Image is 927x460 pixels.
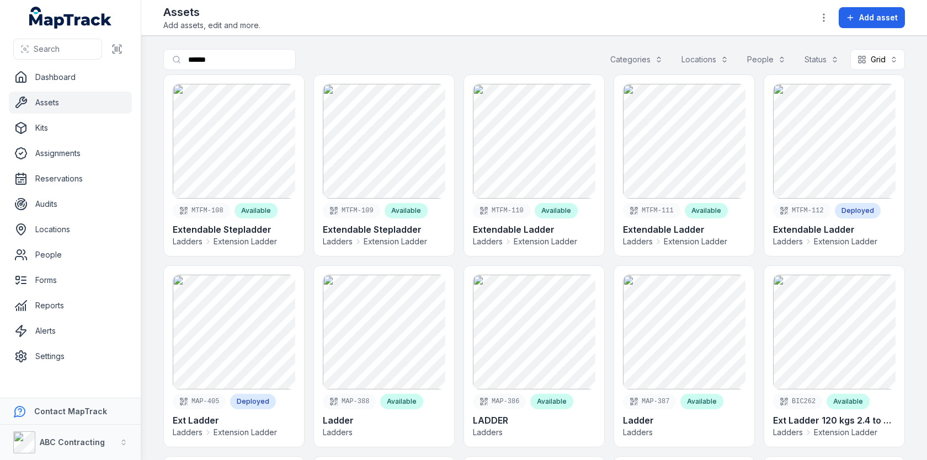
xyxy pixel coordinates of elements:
[9,117,132,139] a: Kits
[9,66,132,88] a: Dashboard
[9,269,132,291] a: Forms
[9,168,132,190] a: Reservations
[9,295,132,317] a: Reports
[163,20,260,31] span: Add assets, edit and more.
[34,44,60,55] span: Search
[34,406,107,416] strong: Contact MapTrack
[9,244,132,266] a: People
[29,7,112,29] a: MapTrack
[839,7,905,28] button: Add asset
[603,49,670,70] button: Categories
[850,49,905,70] button: Grid
[40,437,105,447] strong: ABC Contracting
[9,142,132,164] a: Assignments
[797,49,846,70] button: Status
[13,39,102,60] button: Search
[9,193,132,215] a: Audits
[163,4,260,20] h2: Assets
[859,12,898,23] span: Add asset
[9,92,132,114] a: Assets
[674,49,736,70] button: Locations
[9,320,132,342] a: Alerts
[9,345,132,367] a: Settings
[740,49,793,70] button: People
[9,218,132,240] a: Locations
